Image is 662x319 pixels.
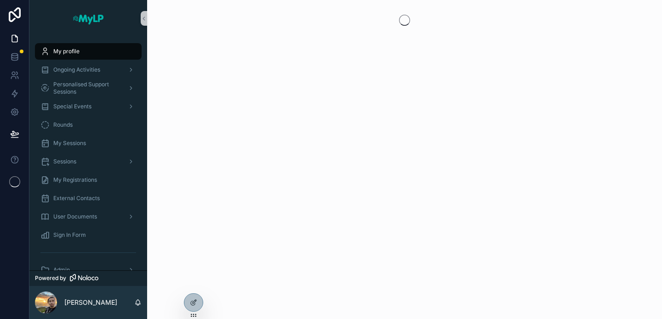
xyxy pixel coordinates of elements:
span: My profile [53,48,80,55]
a: Special Events [35,98,142,115]
a: Rounds [35,117,142,133]
a: Sign In Form [35,227,142,243]
a: Admin [35,262,142,278]
a: My Sessions [35,135,142,151]
a: Personalised Support Sessions [35,80,142,96]
span: Rounds [53,121,73,129]
span: My Sessions [53,140,86,147]
span: My Registrations [53,176,97,184]
p: [PERSON_NAME] [64,298,117,307]
a: User Documents [35,208,142,225]
a: My profile [35,43,142,60]
span: User Documents [53,213,97,220]
span: Special Events [53,103,91,110]
a: Sessions [35,153,142,170]
a: Ongoing Activities [35,62,142,78]
a: External Contacts [35,190,142,207]
span: Powered by [35,274,66,282]
a: Powered by [29,270,147,286]
span: Ongoing Activities [53,66,100,73]
span: Admin [53,266,70,274]
span: Sessions [53,158,76,165]
a: My Registrations [35,172,142,188]
span: Sign In Form [53,231,86,239]
div: scrollable content [29,37,147,270]
span: External Contacts [53,195,100,202]
img: App logo [72,11,104,26]
span: Personalised Support Sessions [53,81,120,95]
